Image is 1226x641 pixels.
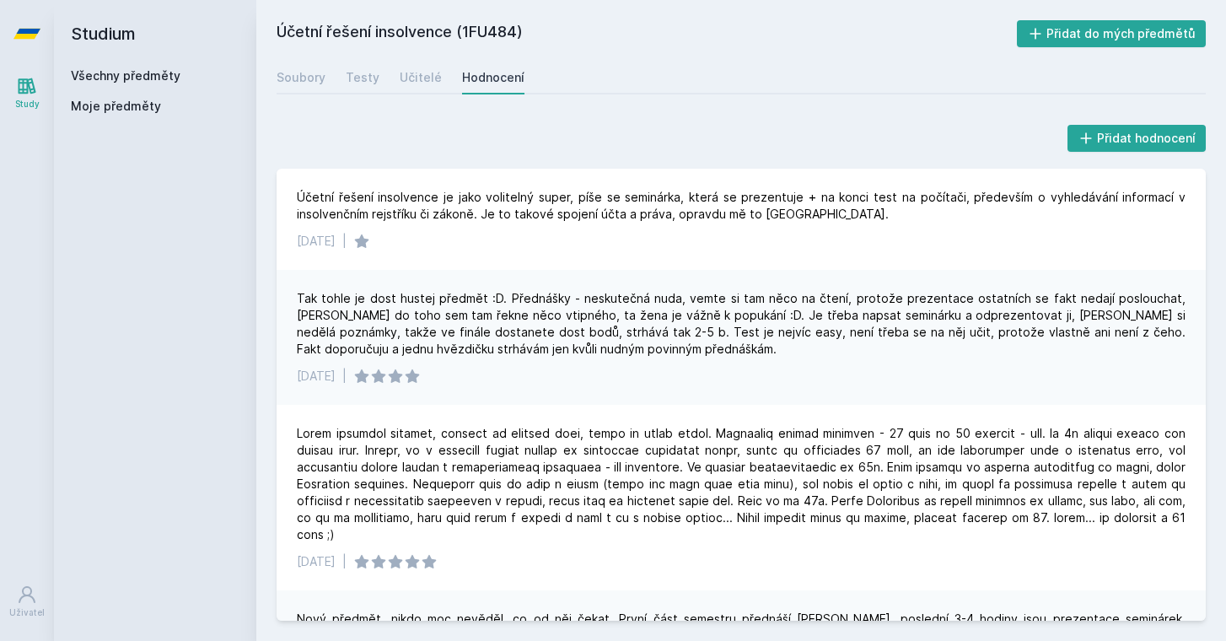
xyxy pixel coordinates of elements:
div: Tak tohle je dost hustej předmět :D. Přednášky - neskutečná nuda, vemte si tam něco na čtení, pro... [297,290,1186,358]
div: | [342,553,347,570]
div: Study [15,98,40,110]
div: Učitelé [400,69,442,86]
button: Přidat hodnocení [1067,125,1207,152]
a: Soubory [277,61,325,94]
div: Uživatel [9,606,45,619]
a: Všechny předměty [71,68,180,83]
div: [DATE] [297,233,336,250]
a: Uživatel [3,576,51,628]
div: Soubory [277,69,325,86]
button: Přidat do mých předmětů [1017,20,1207,47]
a: Hodnocení [462,61,524,94]
div: Účetní řešení insolvence je jako volitelný super, píše se seminárka, která se prezentuje + na kon... [297,189,1186,223]
span: Moje předměty [71,98,161,115]
a: Study [3,67,51,119]
div: | [342,368,347,385]
a: Testy [346,61,379,94]
div: Lorem ipsumdol sitamet, consect ad elitsed doei, tempo in utlab etdol. Magnaaliq enimad minimven ... [297,425,1186,543]
div: | [342,233,347,250]
div: [DATE] [297,368,336,385]
div: Testy [346,69,379,86]
div: [DATE] [297,553,336,570]
div: Hodnocení [462,69,524,86]
a: Učitelé [400,61,442,94]
h2: Účetní řešení insolvence (1FU484) [277,20,1017,47]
